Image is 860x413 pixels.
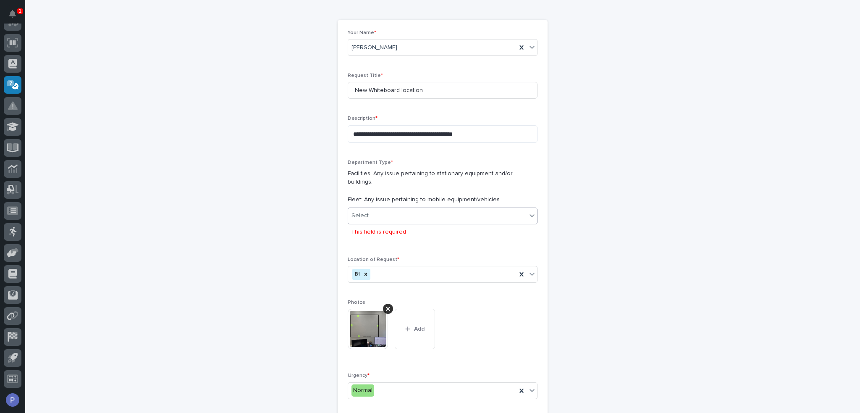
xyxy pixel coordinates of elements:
[351,211,372,220] div: Select...
[348,300,365,305] span: Photos
[348,160,393,165] span: Department Type
[4,391,21,409] button: users-avatar
[18,8,21,14] p: 1
[414,325,425,333] span: Add
[4,5,21,23] button: Notifications
[348,373,370,378] span: Urgency
[351,384,374,397] div: Normal
[351,228,406,237] p: This field is required
[10,10,21,24] div: Notifications1
[351,43,397,52] span: [PERSON_NAME]
[348,257,399,262] span: Location of Request
[348,73,383,78] span: Request Title
[348,30,376,35] span: Your Name
[348,116,378,121] span: Description
[348,169,537,204] p: Facilities: Any issue pertaining to stationary equipment and/or buildings. Fleet: Any issue perta...
[395,309,435,349] button: Add
[352,269,361,280] div: B1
